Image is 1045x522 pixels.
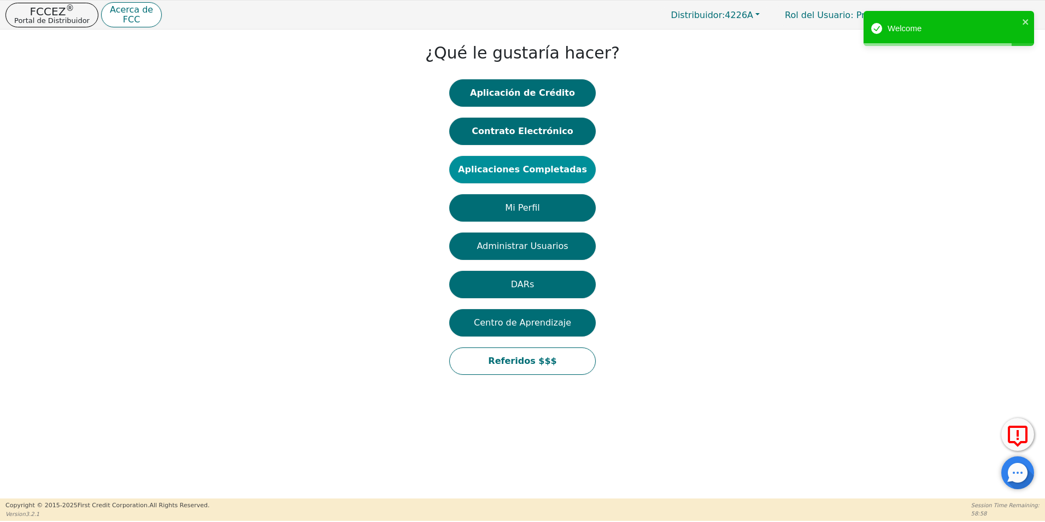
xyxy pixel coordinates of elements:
[449,233,596,260] button: Administrar Usuarios
[449,79,596,107] button: Aplicación de Crédito
[149,502,209,509] span: All Rights Reserved.
[449,156,596,183] button: Aplicaciones Completadas
[785,10,853,20] span: Rol del Usuario :
[671,10,753,20] span: 4226A
[449,309,596,337] button: Centro de Aprendizaje
[660,7,772,24] button: Distribuidor:4226A
[449,194,596,222] button: Mi Perfil
[971,509,1040,518] p: 58:58
[425,43,620,63] h1: ¿Qué le gustaría hacer?
[5,3,98,27] button: FCCEZ®Portal de Distribuidor
[774,4,903,26] a: Rol del Usuario: Primario
[449,347,596,375] button: Referidos $$$
[774,4,903,26] p: Primario
[671,10,725,20] span: Distribuidor:
[110,15,153,24] p: FCC
[971,501,1040,509] p: Session Time Remaining:
[1001,418,1034,451] button: Reportar Error a FCC
[449,271,596,298] button: DARs
[110,5,153,14] p: Acerca de
[5,501,209,511] p: Copyright © 2015- 2025 First Credit Corporation.
[5,510,209,518] p: Version 3.2.1
[101,2,162,28] button: Acerca deFCC
[66,3,74,13] sup: ®
[14,17,90,24] p: Portal de Distribuidor
[906,7,1040,24] button: 4226A:[PERSON_NAME]
[14,6,90,17] p: FCCEZ
[888,22,1019,35] div: Welcome
[449,118,596,145] button: Contrato Electrónico
[1022,15,1030,28] button: close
